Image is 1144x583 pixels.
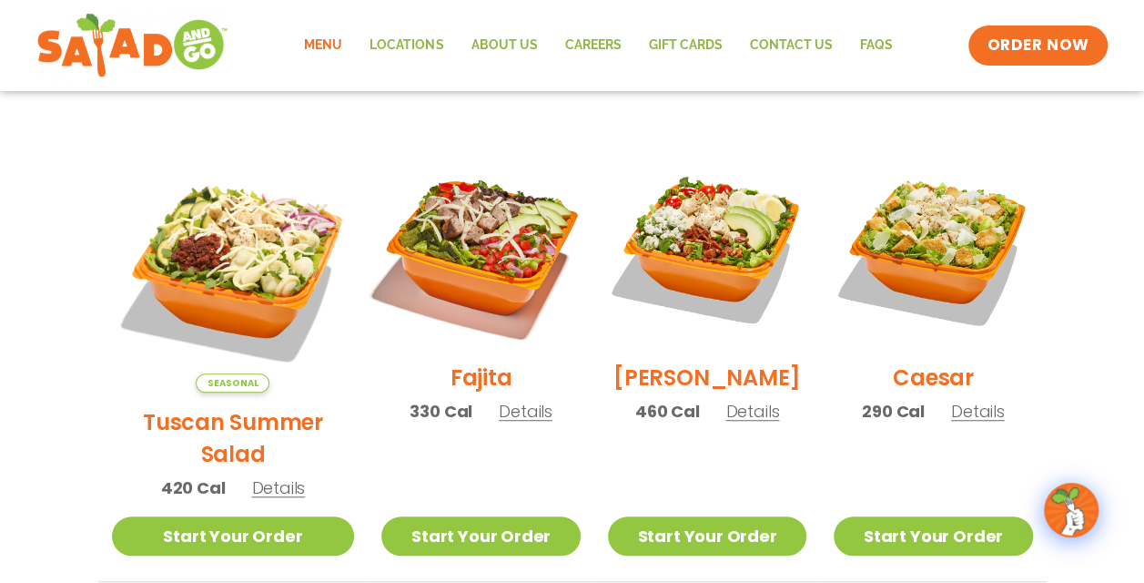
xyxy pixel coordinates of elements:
[457,25,551,66] a: About Us
[834,149,1032,348] img: Product photo for Caesar Salad
[381,517,580,556] a: Start Your Order
[634,25,735,66] a: GIFT CARDS
[356,25,457,66] a: Locations
[290,25,906,66] nav: Menu
[635,399,700,424] span: 460 Cal
[410,399,472,424] span: 330 Cal
[290,25,356,66] a: Menu
[112,406,355,470] h2: Tuscan Summer Salad
[36,9,228,82] img: new-SAG-logo-768×292
[987,35,1088,56] span: ORDER NOW
[613,362,801,394] h2: [PERSON_NAME]
[499,400,552,423] span: Details
[845,25,906,66] a: FAQs
[608,517,806,556] a: Start Your Order
[951,400,1005,423] span: Details
[893,362,974,394] h2: Caesar
[862,399,925,424] span: 290 Cal
[364,132,597,365] img: Product photo for Fajita Salad
[196,373,269,393] span: Seasonal
[451,362,512,394] h2: Fajita
[968,26,1107,66] a: ORDER NOW
[112,517,355,556] a: Start Your Order
[112,149,355,393] img: Product photo for Tuscan Summer Salad
[1046,485,1097,536] img: wpChatIcon
[735,25,845,66] a: Contact Us
[551,25,634,66] a: Careers
[834,517,1032,556] a: Start Your Order
[725,400,779,423] span: Details
[608,149,806,348] img: Product photo for Cobb Salad
[251,476,305,499] span: Details
[161,476,226,500] span: 420 Cal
